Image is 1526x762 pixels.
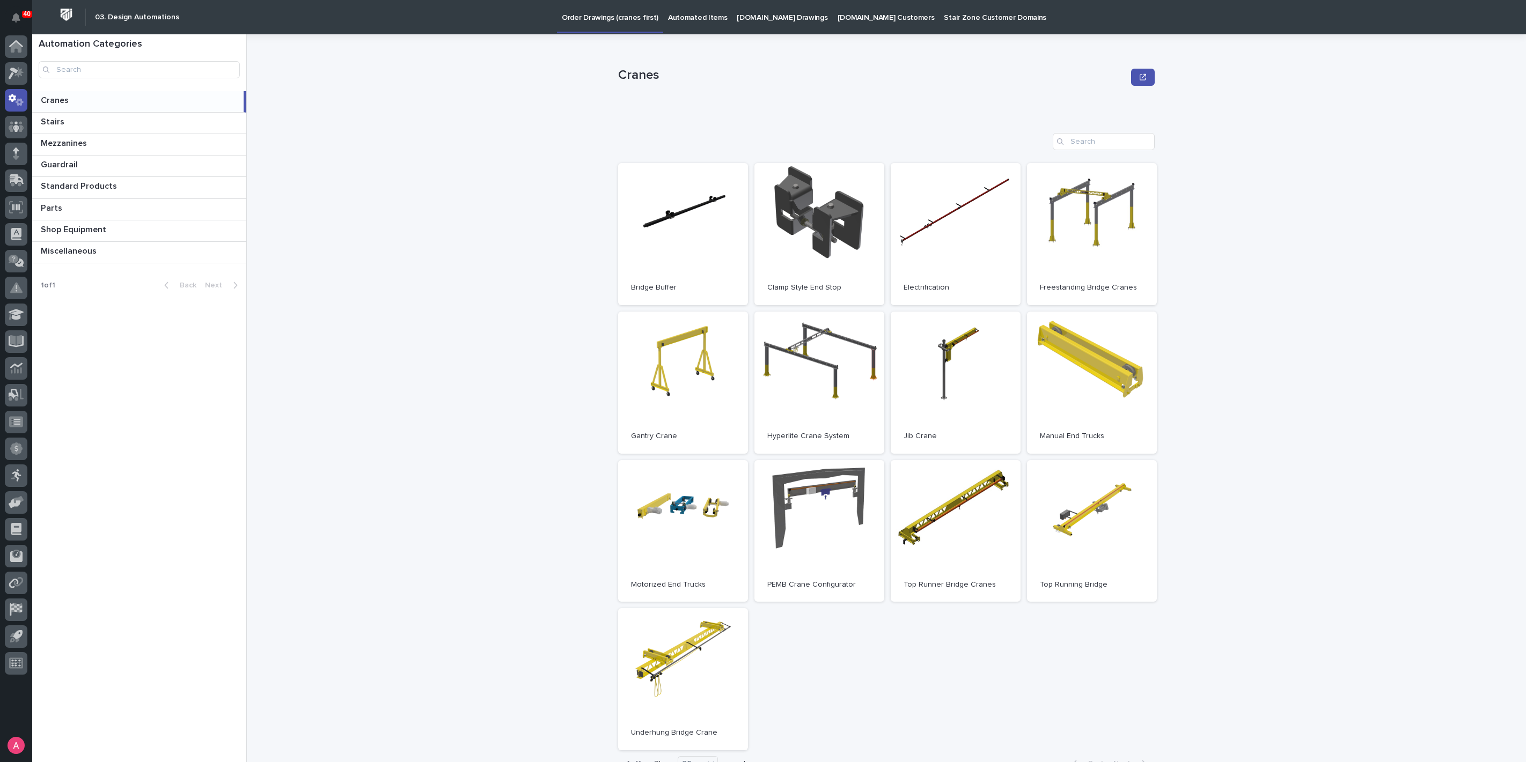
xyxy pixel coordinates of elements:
[32,242,246,263] a: MiscellaneousMiscellaneous
[618,163,748,305] a: Bridge Buffer
[41,115,67,127] p: Stairs
[32,177,246,198] a: Standard ProductsStandard Products
[767,432,871,441] p: Hyperlite Crane System
[891,460,1021,602] a: Top Runner Bridge Cranes
[754,460,884,602] a: PEMB Crane Configurator
[201,280,246,290] button: Next
[631,432,735,441] p: Gantry Crane
[95,13,179,22] h2: 03. Design Automations
[32,156,246,177] a: GuardrailGuardrail
[39,61,240,78] input: Search
[56,5,76,25] img: Workspace Logo
[1027,460,1157,602] a: Top Running Bridge
[618,312,748,454] a: Gantry Crane
[904,432,1008,441] p: Jib Crane
[32,91,246,113] a: CranesCranes
[904,580,1008,589] p: Top Runner Bridge Cranes
[32,220,246,242] a: Shop EquipmentShop Equipment
[41,179,119,191] p: Standard Products
[32,134,246,156] a: MezzaninesMezzanines
[24,10,31,18] p: 40
[631,283,735,292] p: Bridge Buffer
[41,201,64,213] p: Parts
[767,283,871,292] p: Clamp Style End Stop
[618,460,748,602] a: Motorized End Trucks
[618,608,748,750] a: Underhung Bridge Crane
[13,13,27,30] div: Notifications40
[1027,312,1157,454] a: Manual End Trucks
[631,580,735,589] p: Motorized End Trucks
[32,272,64,299] p: 1 of 1
[891,312,1021,454] a: Jib Crane
[5,734,27,757] button: users-avatar
[618,68,1127,83] p: Cranes
[205,282,229,289] span: Next
[32,113,246,134] a: StairsStairs
[754,312,884,454] a: Hyperlite Crane System
[754,163,884,305] a: Clamp Style End Stop
[1040,580,1144,589] p: Top Running Bridge
[1040,283,1144,292] p: Freestanding Bridge Cranes
[1053,133,1155,150] input: Search
[891,163,1021,305] a: Electrification
[41,158,80,170] p: Guardrail
[32,199,246,220] a: PartsParts
[1040,432,1144,441] p: Manual End Trucks
[1027,163,1157,305] a: Freestanding Bridge Cranes
[156,280,201,290] button: Back
[5,6,27,29] button: Notifications
[904,283,1008,292] p: Electrification
[41,223,108,235] p: Shop Equipment
[767,580,871,589] p: PEMB Crane Configurator
[39,39,240,50] h1: Automation Categories
[41,93,71,106] p: Cranes
[173,282,196,289] span: Back
[41,244,99,256] p: Miscellaneous
[631,728,735,737] p: Underhung Bridge Crane
[41,136,89,149] p: Mezzanines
